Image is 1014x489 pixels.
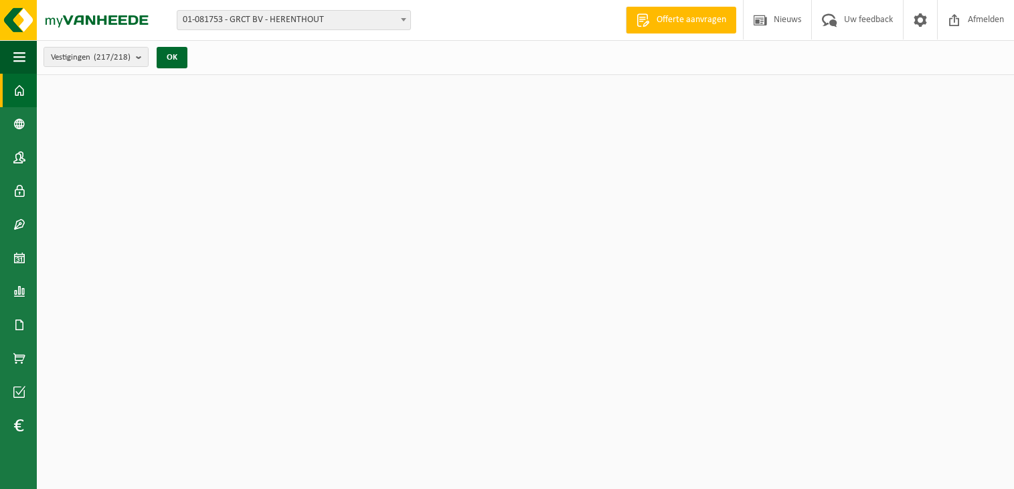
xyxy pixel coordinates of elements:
[177,10,411,30] span: 01-081753 - GRCT BV - HERENTHOUT
[626,7,736,33] a: Offerte aanvragen
[157,47,187,68] button: OK
[94,53,131,62] count: (217/218)
[177,11,410,29] span: 01-081753 - GRCT BV - HERENTHOUT
[653,13,730,27] span: Offerte aanvragen
[44,47,149,67] button: Vestigingen(217/218)
[51,48,131,68] span: Vestigingen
